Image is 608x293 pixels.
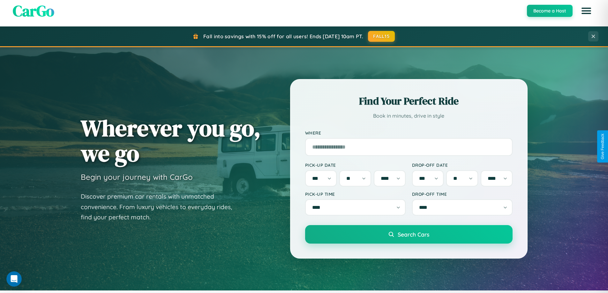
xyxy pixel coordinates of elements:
button: Open menu [577,2,595,20]
span: Search Cars [398,231,429,238]
h3: Begin your journey with CarGo [81,172,193,182]
button: Search Cars [305,225,513,244]
label: Drop-off Time [412,191,513,197]
span: CarGo [13,0,54,21]
div: Give Feedback [600,134,605,159]
label: Where [305,130,513,136]
h1: Wherever you go, we go [81,115,261,166]
p: Discover premium car rentals with unmatched convenience. From luxury vehicles to everyday rides, ... [81,191,240,223]
span: Fall into savings with 15% off for all users! Ends [DATE] 10am PT. [203,33,363,40]
p: Book in minutes, drive in style [305,111,513,121]
button: FALL15 [368,31,395,42]
iframe: Intercom live chat [6,271,22,287]
h2: Find Your Perfect Ride [305,94,513,108]
label: Pick-up Date [305,162,406,168]
label: Drop-off Date [412,162,513,168]
button: Become a Host [527,5,573,17]
label: Pick-up Time [305,191,406,197]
